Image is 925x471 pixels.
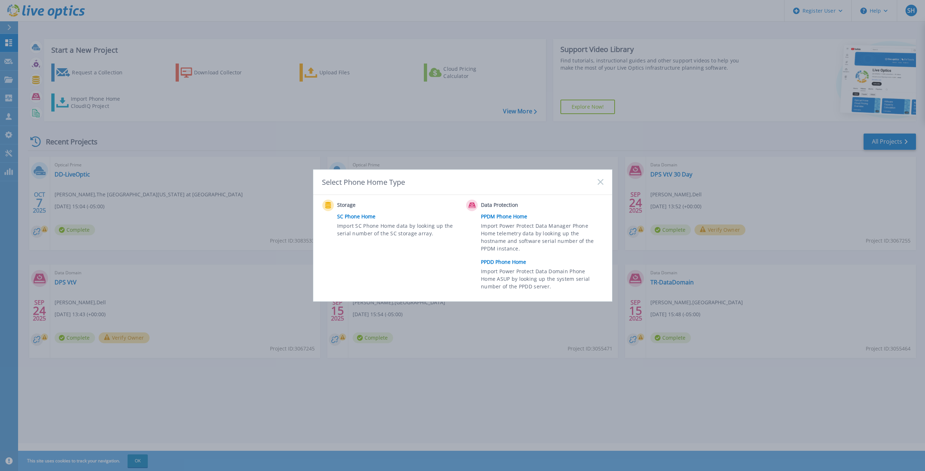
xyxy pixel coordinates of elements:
span: Storage [337,201,409,210]
a: PPDD Phone Home [481,257,607,267]
span: Import Power Protect Data Domain Phone Home ASUP by looking up the system serial number of the PP... [481,267,601,292]
span: Data Protection [481,201,553,210]
div: Select Phone Home Type [322,177,406,187]
span: Import SC Phone Home data by looking up the serial number of the SC storage array. [337,222,457,239]
span: Import Power Protect Data Manager Phone Home telemetry data by looking up the hostname and softwa... [481,222,601,255]
a: PPDM Phone Home [481,211,607,222]
a: SC Phone Home [337,211,463,222]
